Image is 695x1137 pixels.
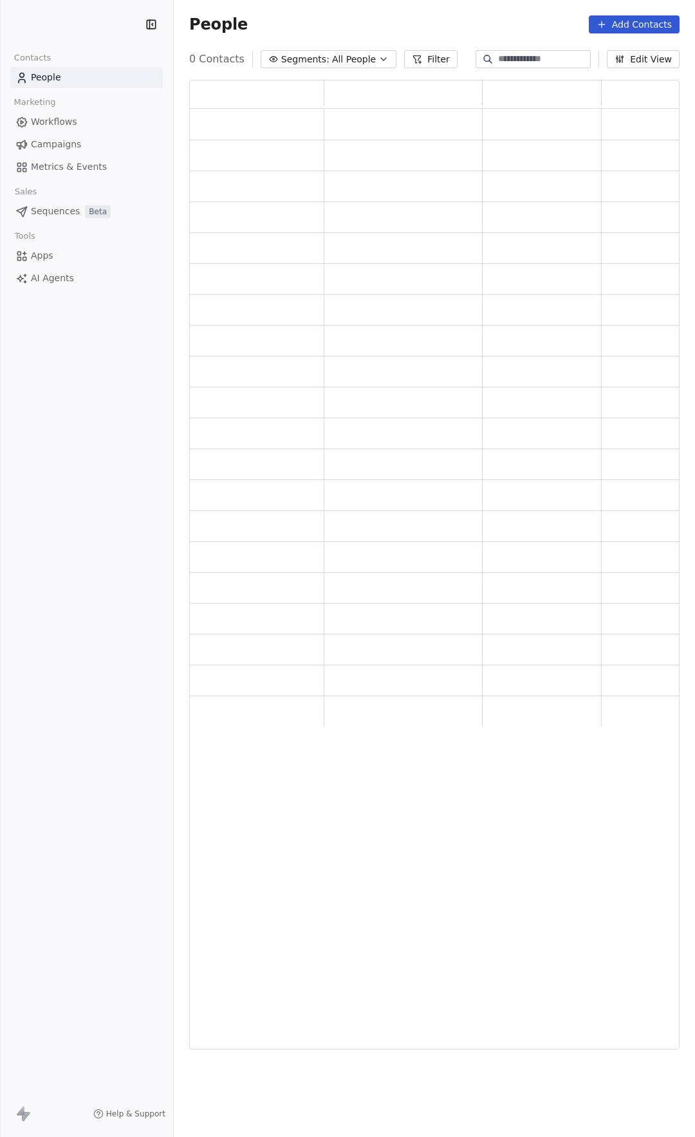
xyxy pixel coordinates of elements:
button: Filter [404,50,458,68]
a: Apps [10,245,163,266]
span: Campaigns [31,138,81,151]
span: People [189,15,248,34]
button: Add Contacts [589,15,680,33]
span: Segments: [281,53,329,66]
a: Help & Support [93,1109,165,1119]
span: Contacts [8,48,57,68]
span: Tools [9,226,41,246]
a: Campaigns [10,134,163,155]
span: Metrics & Events [31,160,107,174]
a: People [10,67,163,88]
span: Help & Support [106,1109,165,1119]
span: 0 Contacts [189,51,245,67]
span: Workflows [31,115,77,129]
a: Workflows [10,111,163,133]
span: AI Agents [31,272,74,285]
span: Apps [31,249,53,263]
span: Sales [9,182,42,201]
span: Beta [85,205,111,218]
span: People [31,71,61,84]
a: AI Agents [10,268,163,289]
span: Sequences [31,205,80,218]
a: SequencesBeta [10,201,163,222]
a: Metrics & Events [10,156,163,178]
button: Edit View [607,50,680,68]
span: Marketing [8,93,61,112]
span: All People [332,53,376,66]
